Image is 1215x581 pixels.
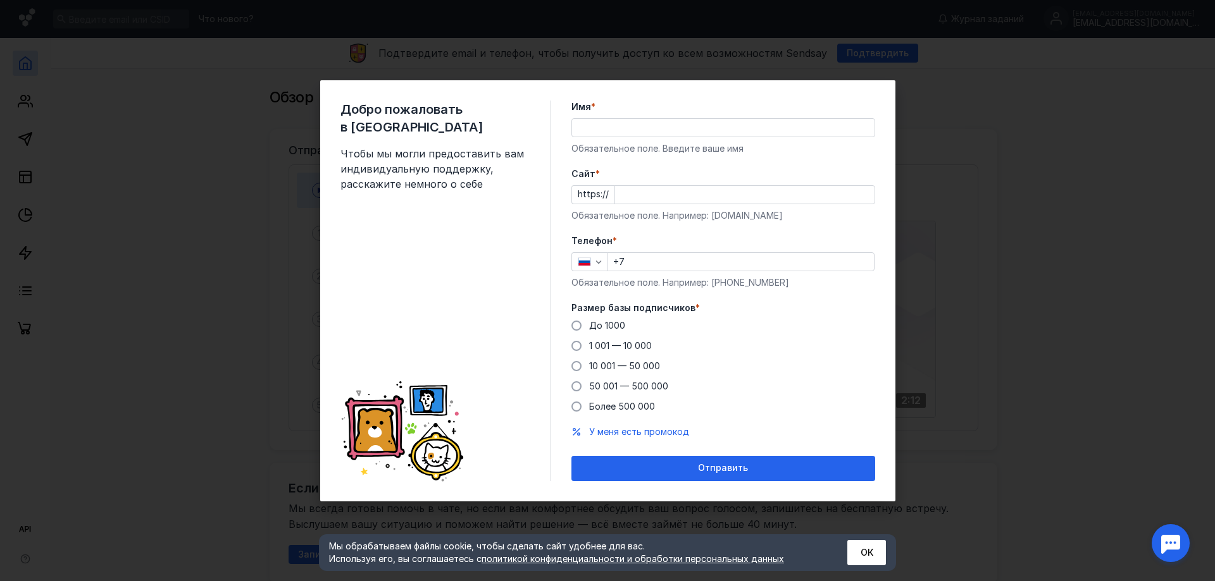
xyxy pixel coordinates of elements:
span: 10 001 — 50 000 [589,360,660,371]
a: политикой конфиденциальности и обработки персональных данных [482,553,784,564]
button: У меня есть промокод [589,425,689,438]
div: Обязательное поле. Введите ваше имя [571,142,875,155]
div: Мы обрабатываем файлы cookie, чтобы сделать сайт удобнее для вас. Используя его, вы соглашаетесь c [329,540,816,565]
div: Обязательное поле. Например: [PHONE_NUMBER] [571,276,875,289]
span: Чтобы мы могли предоставить вам индивидуальную поддержку, расскажите немного о себе [340,146,530,192]
span: 1 001 — 10 000 [589,340,652,351]
div: Обязательное поле. Например: [DOMAIN_NAME] [571,209,875,222]
span: До 1000 [589,320,625,331]
span: Телефон [571,235,613,247]
span: Cайт [571,168,595,180]
span: 50 001 — 500 000 [589,381,668,391]
span: Добро пожаловать в [GEOGRAPHIC_DATA] [340,101,530,136]
button: ОК [847,540,886,565]
span: Более 500 000 [589,401,655,412]
span: Имя [571,101,591,113]
span: Размер базы подписчиков [571,302,695,314]
button: Отправить [571,456,875,481]
span: Отправить [698,463,748,474]
span: У меня есть промокод [589,426,689,437]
